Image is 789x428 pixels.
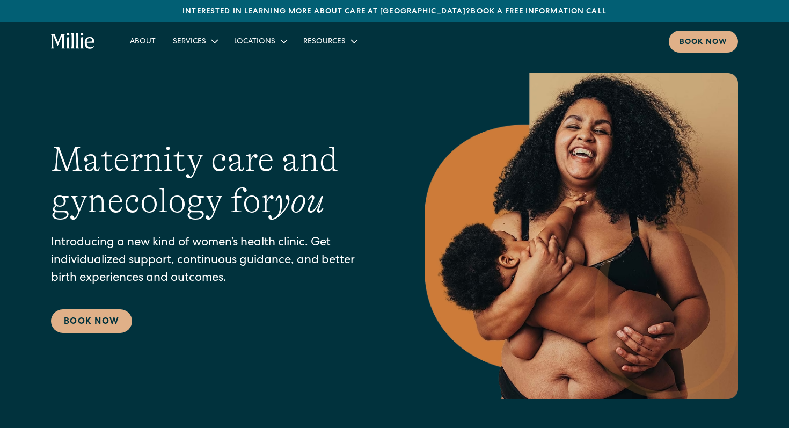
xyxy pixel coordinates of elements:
p: Introducing a new kind of women’s health clinic. Get individualized support, continuous guidance,... [51,235,382,288]
a: Book Now [51,309,132,333]
h1: Maternity care and gynecology for [51,139,382,222]
div: Book now [680,37,727,48]
div: Resources [303,37,346,48]
a: Book now [669,31,738,53]
div: Locations [225,32,295,50]
div: Services [173,37,206,48]
a: home [51,33,96,50]
a: Book a free information call [471,8,606,16]
div: Resources [295,32,365,50]
em: you [274,182,325,220]
img: Smiling mother with her baby in arms, celebrating body positivity and the nurturing bond of postp... [425,73,738,399]
div: Locations [234,37,275,48]
div: Services [164,32,225,50]
a: About [121,32,164,50]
